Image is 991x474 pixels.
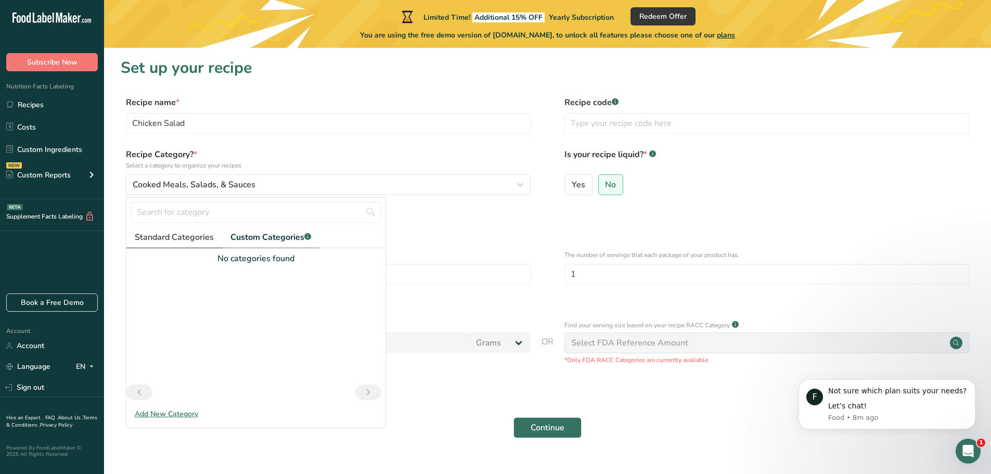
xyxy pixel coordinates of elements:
span: Redeem Offer [639,11,687,22]
span: Yes [572,180,585,190]
div: Select FDA Reference Amount [571,337,688,349]
p: *Only FDA RACC Categories are currently available [564,355,969,365]
a: Privacy Policy [40,421,72,429]
label: Is your recipe liquid? [564,148,969,170]
h1: Set up your recipe [121,56,974,80]
div: NEW [6,162,22,169]
span: Additional 15% OFF [472,12,545,22]
span: OR [542,336,554,365]
a: About Us . [58,414,83,421]
span: plans [717,30,735,40]
button: Subscribe Now [6,53,98,71]
span: No [605,180,616,190]
button: Cooked Meals, Salads, & Sauces [126,174,531,195]
a: Next page [355,385,381,400]
div: BETA [7,204,23,210]
a: Previous page [126,385,152,400]
input: Type your recipe name here [126,113,531,134]
p: The number of servings that each package of your product has. [564,250,969,260]
a: Book a Free Demo [6,293,98,312]
div: Custom Reports [6,170,71,181]
p: Select a category to organize your recipes [126,161,531,170]
div: Add New Category [126,408,385,419]
p: Find your serving size based on your recipe RACC Category [564,321,730,330]
span: Cooked Meals, Salads, & Sauces [133,178,255,191]
label: Recipe name [126,96,531,109]
label: Recipe Category? [126,148,531,170]
input: Type your recipe code here [564,113,969,134]
a: Terms & Conditions . [6,414,97,429]
label: Recipe code [564,96,969,109]
a: FAQ . [45,414,58,421]
span: Yearly Subscription [549,12,614,22]
div: Limited Time! [400,10,614,23]
span: 1 [977,439,985,447]
span: Custom Categories [230,231,311,244]
span: Subscribe Now [27,57,78,68]
iframe: Intercom notifications message [783,370,991,435]
div: EN [76,361,98,373]
button: Redeem Offer [630,7,696,25]
a: Language [6,357,50,376]
input: Search for category [131,202,381,223]
span: Standard Categories [135,231,214,244]
a: Hire an Expert . [6,414,43,421]
button: Continue [513,417,582,438]
span: You are using the free demo version of [DOMAIN_NAME], to unlock all features please choose one of... [360,30,735,41]
div: No categories found [126,252,385,265]
iframe: Intercom live chat [956,439,981,464]
div: Powered By FoodLabelMaker © 2025 All Rights Reserved [6,445,98,457]
span: Continue [531,421,564,434]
